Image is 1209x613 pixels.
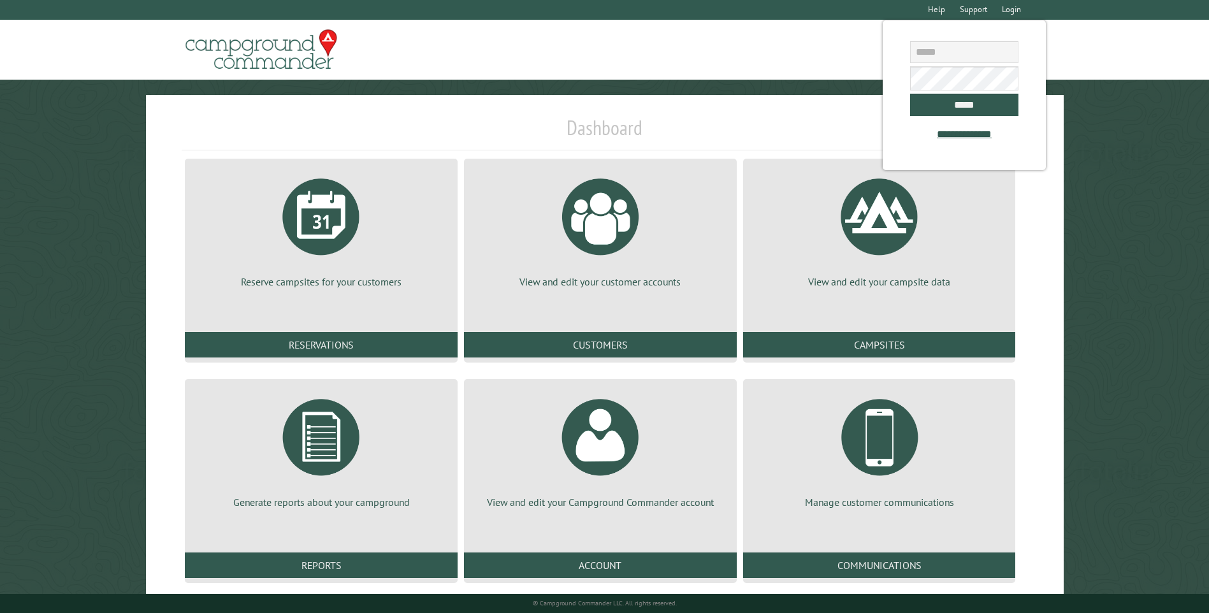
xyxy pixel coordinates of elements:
[479,275,721,289] p: View and edit your customer accounts
[464,332,737,357] a: Customers
[743,332,1016,357] a: Campsites
[182,115,1027,150] h1: Dashboard
[464,552,737,578] a: Account
[758,389,1001,509] a: Manage customer communications
[479,495,721,509] p: View and edit your Campground Commander account
[758,169,1001,289] a: View and edit your campsite data
[185,332,458,357] a: Reservations
[200,169,442,289] a: Reserve campsites for your customers
[185,552,458,578] a: Reports
[743,552,1016,578] a: Communications
[479,389,721,509] a: View and edit your Campground Commander account
[200,275,442,289] p: Reserve campsites for your customers
[200,495,442,509] p: Generate reports about your campground
[758,495,1001,509] p: Manage customer communications
[200,389,442,509] a: Generate reports about your campground
[758,275,1001,289] p: View and edit your campsite data
[479,169,721,289] a: View and edit your customer accounts
[182,25,341,75] img: Campground Commander
[533,599,677,607] small: © Campground Commander LLC. All rights reserved.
